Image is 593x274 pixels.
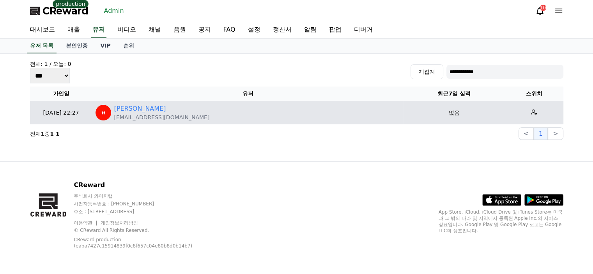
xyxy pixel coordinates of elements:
button: > [548,127,563,140]
a: Settings [101,219,150,238]
span: Messages [65,231,88,237]
button: 1 [534,127,548,140]
p: © CReward All Rights Reserved. [74,227,211,233]
p: 주소 : [STREET_ADDRESS] [74,209,211,215]
span: CReward [42,5,89,17]
img: https://lh3.googleusercontent.com/a/ACg8ocK6o0fCofFZMXaD0tWOdyBbmJ3D8oleYyj4Nkd9g64qlagD_Ss=s96-c [96,105,111,120]
a: 디버거 [348,22,379,38]
p: CReward production (eaba7427c15914839f0c8f657c04e80b8d0b14b7) [74,237,198,249]
a: 매출 [61,22,86,38]
a: 개인정보처리방침 [101,220,138,226]
a: 공지 [192,22,217,38]
p: [EMAIL_ADDRESS][DOMAIN_NAME] [114,113,210,121]
a: 알림 [298,22,323,38]
h4: 전체: 1 / 오늘: 0 [30,60,71,68]
strong: 1 [50,131,54,137]
a: 순위 [117,39,140,53]
a: 10 [535,6,545,16]
a: CReward [30,5,89,17]
a: 유저 [91,22,106,38]
a: Home [2,219,51,238]
a: Messages [51,219,101,238]
button: < [519,127,534,140]
p: 전체 중 - [30,130,60,138]
p: 사업자등록번호 : [PHONE_NUMBER] [74,201,211,207]
div: 10 [540,5,546,11]
p: 없음 [407,109,502,117]
a: 설정 [242,22,267,38]
p: App Store, iCloud, iCloud Drive 및 iTunes Store는 미국과 그 밖의 나라 및 지역에서 등록된 Apple Inc.의 서비스 상표입니다. Goo... [439,209,563,234]
span: Settings [115,230,135,237]
a: FAQ [217,22,242,38]
th: 최근7일 실적 [404,87,505,101]
p: 주식회사 와이피랩 [74,193,211,199]
th: 유저 [92,87,404,101]
th: 가입일 [30,87,92,101]
a: 대시보드 [24,22,61,38]
a: VIP [94,39,117,53]
a: 본인인증 [60,39,94,53]
strong: 1 [56,131,60,137]
a: 팝업 [323,22,348,38]
p: [DATE] 22:27 [33,109,89,117]
a: 이용약관 [74,220,98,226]
strong: 1 [41,131,45,137]
th: 스위치 [505,87,563,101]
a: 유저 목록 [27,39,57,53]
a: 정산서 [267,22,298,38]
a: 채널 [142,22,167,38]
span: Home [20,230,34,237]
a: 비디오 [111,22,142,38]
button: 재집계 [411,64,443,79]
a: [PERSON_NAME] [114,104,166,113]
a: 음원 [167,22,192,38]
p: CReward [74,180,211,190]
a: Admin [101,5,127,17]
